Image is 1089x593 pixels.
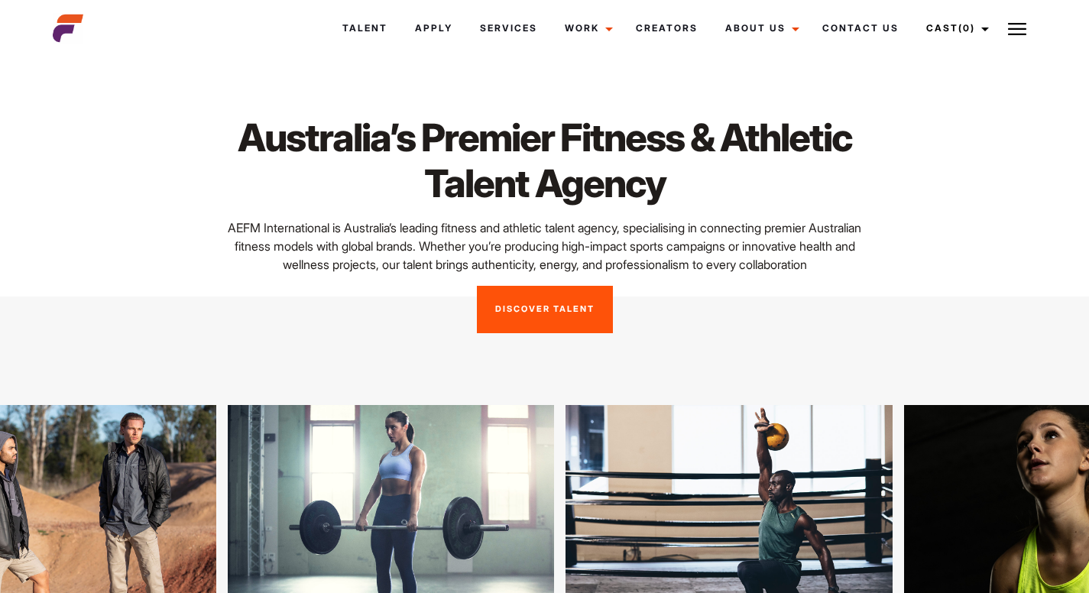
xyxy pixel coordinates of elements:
a: Discover Talent [477,286,613,333]
a: Creators [622,8,711,49]
span: (0) [958,22,975,34]
a: Cast(0) [912,8,998,49]
p: AEFM International is Australia’s leading fitness and athletic talent agency, specialising in con... [220,219,870,274]
h1: Australia’s Premier Fitness & Athletic Talent Agency [220,115,870,206]
a: Contact Us [809,8,912,49]
a: Services [466,8,551,49]
a: Work [551,8,622,49]
img: Burger icon [1008,20,1026,38]
a: Talent [329,8,401,49]
img: cropped-aefm-brand-fav-22-square.png [53,13,83,44]
a: About Us [711,8,809,49]
a: Apply [401,8,466,49]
